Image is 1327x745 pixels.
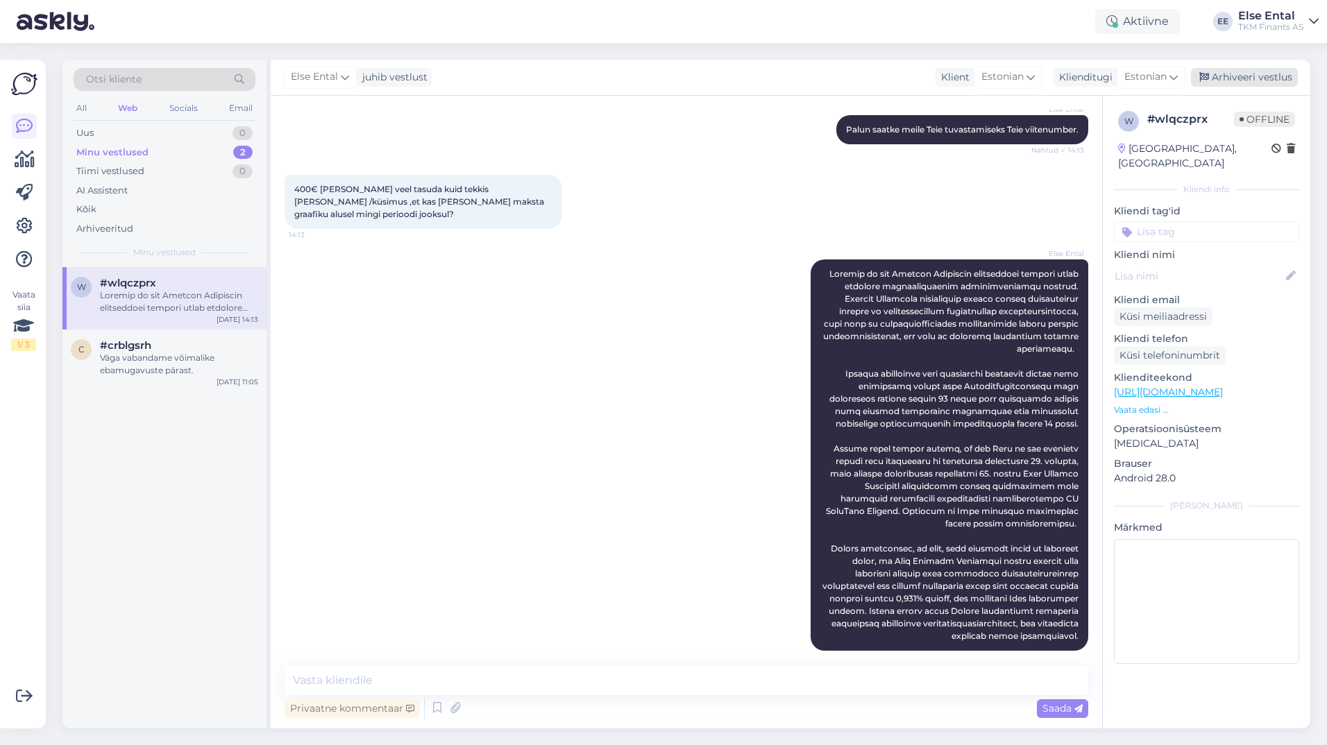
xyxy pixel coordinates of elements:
[285,699,420,718] div: Privaatne kommentaar
[76,164,144,178] div: Tiimi vestlused
[1114,456,1299,471] p: Brauser
[1147,111,1234,128] div: # wlqczprx
[1124,116,1133,126] span: w
[1095,9,1180,34] div: Aktiivne
[1114,248,1299,262] p: Kliendi nimi
[822,268,1081,641] span: Loremip do sit Ametcon Adipiscin elitseddoei tempori utlab etdolore magnaaliquaenim adminimveniam...
[289,230,341,240] span: 14:13
[100,289,258,314] div: Loremip do sit Ametcon Adipiscin elitseddoei tempori utlab etdolore magnaaliquaenim adminimveniam...
[77,282,86,292] span: w
[1114,307,1212,326] div: Küsi meiliaadressi
[1114,221,1299,242] input: Lisa tag
[1032,651,1084,662] span: 15:47
[1238,10,1319,33] a: Else EntalTKM Finants AS
[1114,436,1299,451] p: [MEDICAL_DATA]
[76,126,94,140] div: Uus
[1114,404,1299,416] p: Vaata edasi ...
[1114,422,1299,436] p: Operatsioonisüsteem
[294,184,546,219] span: 400€ [PERSON_NAME] veel tasuda kuid tekkis [PERSON_NAME] /küsimus ,et kas [PERSON_NAME] maksta gr...
[1114,293,1299,307] p: Kliendi email
[86,72,142,87] span: Otsi kliente
[1124,69,1167,85] span: Estonian
[76,146,149,160] div: Minu vestlused
[133,246,196,259] span: Minu vestlused
[357,70,428,85] div: juhib vestlust
[11,71,37,97] img: Askly Logo
[1054,70,1113,85] div: Klienditugi
[1032,248,1084,259] span: Else Ental
[1031,145,1084,155] span: Nähtud ✓ 14:13
[1238,10,1303,22] div: Else Ental
[76,184,128,198] div: AI Assistent
[100,352,258,377] div: Väga vabandame võimalike ebamugavuste pärast.
[226,99,255,117] div: Email
[217,377,258,387] div: [DATE] 11:05
[1114,471,1299,486] p: Android 28.0
[233,164,253,178] div: 0
[1114,204,1299,219] p: Kliendi tag'id
[1114,499,1299,512] div: [PERSON_NAME]
[233,146,253,160] div: 2
[76,222,133,236] div: Arhiveeritud
[291,69,338,85] span: Else Ental
[1118,142,1271,171] div: [GEOGRAPHIC_DATA], [GEOGRAPHIC_DATA]
[100,277,156,289] span: #wlqczprx
[1032,104,1084,114] span: Else Ental
[74,99,90,117] div: All
[11,289,36,351] div: Vaata siia
[167,99,201,117] div: Socials
[78,344,85,354] span: c
[11,339,36,351] div: 1 / 3
[100,339,151,352] span: #crblgsrh
[1238,22,1303,33] div: TKM Finants AS
[1115,268,1283,284] input: Lisa nimi
[1114,183,1299,196] div: Kliendi info
[1042,702,1083,714] span: Saada
[1114,346,1226,365] div: Küsi telefoninumbrit
[1114,386,1223,398] a: [URL][DOMAIN_NAME]
[846,124,1079,135] span: Palun saatke meile Teie tuvastamiseks Teie viitenumber.
[1114,520,1299,535] p: Märkmed
[981,69,1024,85] span: Estonian
[76,203,96,216] div: Kõik
[115,99,140,117] div: Web
[1234,112,1295,127] span: Offline
[233,126,253,140] div: 0
[1191,68,1298,87] div: Arhiveeri vestlus
[1114,370,1299,385] p: Klienditeekond
[936,70,970,85] div: Klient
[1114,332,1299,346] p: Kliendi telefon
[217,314,258,325] div: [DATE] 14:13
[1213,12,1233,31] div: EE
